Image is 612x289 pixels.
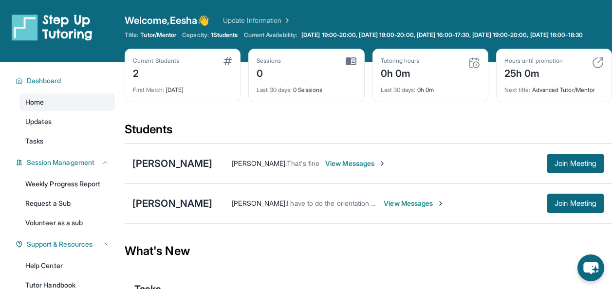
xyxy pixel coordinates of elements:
div: [DATE] [133,80,232,94]
a: Tasks [19,132,115,150]
span: Welcome, Eesha 👋 [125,14,209,27]
span: Dashboard [27,76,61,86]
span: Current Availability: [244,31,297,39]
a: Request a Sub [19,195,115,212]
a: Help Center [19,257,115,274]
div: Students [125,122,612,143]
img: card [468,57,480,69]
span: Home [25,97,44,107]
div: Advanced Tutor/Mentor [504,80,604,94]
button: Join Meeting [547,194,604,213]
span: [PERSON_NAME] : [232,199,287,207]
img: card [223,57,232,65]
div: 0 [257,65,281,80]
span: Last 30 days : [381,86,416,93]
img: logo [12,14,93,41]
span: Session Management [27,158,94,167]
a: Weekly Progress Report [19,175,115,193]
div: 0h 0m [381,65,420,80]
a: Update Information [223,16,291,25]
span: Capacity: [182,31,209,39]
button: Dashboard [23,76,109,86]
div: [PERSON_NAME] [132,157,212,170]
div: 25h 0m [504,65,563,80]
span: View Messages [384,199,445,208]
span: Join Meeting [555,161,596,166]
div: Hours until promotion [504,57,563,65]
img: Chevron-Right [437,199,445,207]
div: 2 [133,65,179,80]
a: [DATE] 19:00-20:00, [DATE] 19:00-20:00, [DATE] 16:00-17:30, [DATE] 19:00-20:00, [DATE] 16:00-18:30 [299,31,585,39]
button: Support & Resources [23,239,109,249]
span: Title: [125,31,138,39]
span: Support & Resources [27,239,93,249]
span: First Match : [133,86,164,93]
span: Join Meeting [555,200,596,206]
button: Join Meeting [547,154,604,173]
a: Home [19,93,115,111]
img: card [346,57,356,66]
span: Tutor/Mentor [140,31,176,39]
span: 1 Students [211,31,238,39]
img: Chevron Right [281,16,291,25]
div: Current Students [133,57,179,65]
button: Session Management [23,158,109,167]
span: [PERSON_NAME] : [232,159,287,167]
img: card [592,57,604,69]
a: Updates [19,113,115,130]
a: Volunteer as a sub [19,214,115,232]
span: [DATE] 19:00-20:00, [DATE] 19:00-20:00, [DATE] 16:00-17:30, [DATE] 19:00-20:00, [DATE] 16:00-18:30 [301,31,583,39]
span: View Messages [325,159,386,168]
span: Updates [25,117,52,126]
button: chat-button [577,254,604,281]
span: I have to do the orientation but the parent is asking me if i can do [DATE]? [287,199,513,207]
span: Last 30 days : [257,86,292,93]
img: Chevron-Right [378,160,386,167]
div: What's New [125,230,612,272]
span: That's fine [287,159,319,167]
div: 0 Sessions [257,80,356,94]
span: Tasks [25,136,43,146]
div: Sessions [257,57,281,65]
div: 0h 0m [381,80,480,94]
div: Tutoring hours [381,57,420,65]
span: Next title : [504,86,531,93]
div: [PERSON_NAME] [132,197,212,210]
